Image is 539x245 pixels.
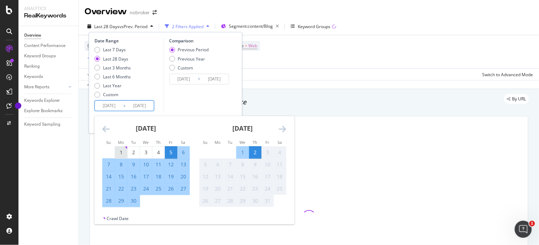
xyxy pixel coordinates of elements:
[103,197,115,204] div: 28
[85,6,127,18] div: Overview
[95,65,131,71] div: Last 3 Months
[24,63,40,70] div: Ranking
[24,42,74,49] a: Content Performance
[237,185,249,192] div: 22
[24,73,43,80] div: Keywords
[152,183,165,195] td: Selected. Thursday, September 25, 2025
[228,140,232,145] small: Tu
[140,158,152,171] td: Selected. Wednesday, September 10, 2025
[127,146,140,158] td: Choose Tuesday, September 2, 2025 as your check-in date. It’s available.
[102,158,115,171] td: Selected. Sunday, September 7, 2025
[95,92,131,98] div: Custom
[483,72,533,78] div: Switch to Advanced Mode
[199,158,211,171] td: Not available. Sunday, October 5, 2025
[165,185,177,192] div: 26
[95,47,131,53] div: Last 7 Days
[115,185,127,192] div: 22
[103,161,115,168] div: 7
[224,158,236,171] td: Not available. Tuesday, October 7, 2025
[265,140,269,145] small: Fr
[102,183,115,195] td: Selected. Sunday, September 21, 2025
[288,21,339,32] button: Keyword Groups
[115,171,127,183] td: Selected. Monday, September 15, 2025
[152,146,165,158] td: Choose Thursday, September 4, 2025 as your check-in date. It’s available.
[274,183,286,195] td: Not available. Saturday, October 25, 2025
[232,124,253,132] strong: [DATE]
[274,149,286,156] div: 4
[140,161,152,168] div: 10
[115,173,127,180] div: 15
[136,124,156,132] strong: [DATE]
[211,183,224,195] td: Not available. Monday, October 20, 2025
[115,183,127,195] td: Selected. Monday, September 22, 2025
[249,171,261,183] td: Not available. Thursday, October 16, 2025
[95,101,123,111] input: Start Date
[512,97,526,101] span: By URL
[24,107,74,115] a: Explorer Bookmarks
[262,185,274,192] div: 24
[515,221,532,238] iframe: Intercom live chat
[115,158,127,171] td: Selected. Monday, September 8, 2025
[128,161,140,168] div: 9
[237,161,249,168] div: 8
[229,23,273,29] span: Segment: content/Blog
[224,173,236,180] div: 14
[152,185,165,192] div: 25
[152,149,165,156] div: 4
[24,83,49,91] div: More Reports
[178,56,205,62] div: Previous Year
[237,149,249,156] div: 1
[103,47,126,53] div: Last 7 Days
[95,83,131,89] div: Last Year
[127,158,140,171] td: Selected. Tuesday, September 9, 2025
[200,74,228,84] input: End Date
[125,101,154,111] input: End Date
[177,183,189,195] td: Selected. Saturday, September 27, 2025
[24,107,63,115] div: Explorer Bookmarks
[261,171,274,183] td: Not available. Friday, October 17, 2025
[177,149,189,156] div: 6
[169,47,209,53] div: Previous Period
[169,140,173,145] small: Fr
[106,140,111,145] small: Su
[115,161,127,168] div: 8
[177,146,189,158] td: Selected. Saturday, September 6, 2025
[115,195,127,207] td: Selected. Monday, September 29, 2025
[85,54,113,63] button: Add Filter
[103,185,115,192] div: 21
[262,149,274,156] div: 3
[143,140,149,145] small: We
[140,183,152,195] td: Selected. Wednesday, September 24, 2025
[131,140,136,145] small: Tu
[236,171,249,183] td: Not available. Wednesday, October 15, 2025
[152,10,157,15] div: arrow-right-arrow-left
[24,12,73,20] div: RealKeywords
[103,92,118,98] div: Custom
[169,74,198,84] input: Start Date
[237,173,249,180] div: 15
[203,140,207,145] small: Su
[172,24,204,30] div: 2 Filters Applied
[199,197,211,204] div: 26
[24,121,74,128] a: Keyword Sampling
[24,32,41,39] div: Overview
[127,195,140,207] td: Selected. Tuesday, September 30, 2025
[212,185,224,192] div: 20
[236,158,249,171] td: Not available. Wednesday, October 8, 2025
[218,21,282,32] button: Segment:content/Blog
[237,197,249,204] div: 29
[102,171,115,183] td: Selected. Sunday, September 14, 2025
[177,171,189,183] td: Selected. Saturday, September 20, 2025
[128,173,140,180] div: 16
[115,197,127,204] div: 29
[274,146,286,158] td: Not available. Saturday, October 4, 2025
[177,158,189,171] td: Selected. Saturday, September 13, 2025
[249,161,261,168] div: 9
[236,146,249,158] td: Selected. Wednesday, October 1, 2025
[215,140,221,145] small: Mo
[224,185,236,192] div: 21
[261,183,274,195] td: Not available. Friday, October 24, 2025
[262,197,274,204] div: 31
[298,24,330,30] div: Keyword Groups
[480,69,533,80] button: Switch to Advanced Mode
